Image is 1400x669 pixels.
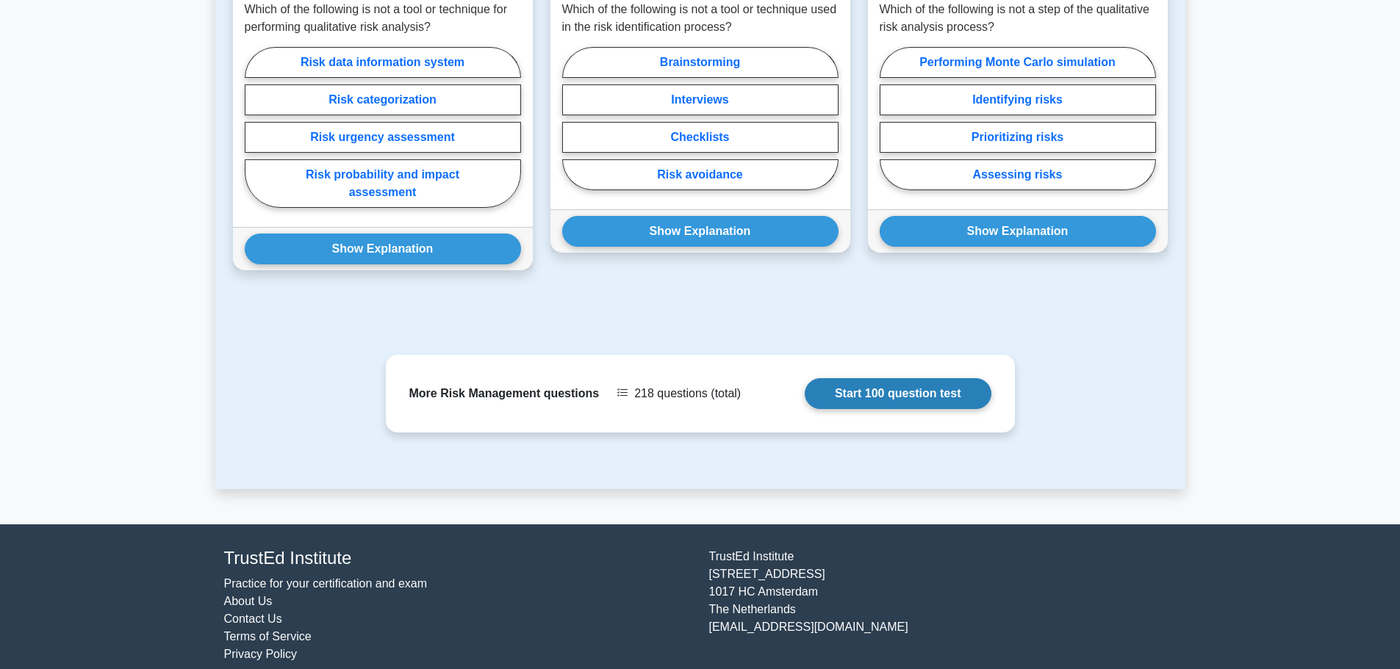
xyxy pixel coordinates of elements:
label: Prioritizing risks [880,122,1156,153]
label: Risk categorization [245,84,521,115]
a: Privacy Policy [224,648,298,660]
label: Risk data information system [245,47,521,78]
div: TrustEd Institute [STREET_ADDRESS] 1017 HC Amsterdam The Netherlands [EMAIL_ADDRESS][DOMAIN_NAME] [700,548,1185,663]
label: Risk avoidance [562,159,839,190]
a: About Us [224,595,273,607]
button: Show Explanation [245,234,521,264]
label: Brainstorming [562,47,839,78]
a: Start 100 question test [805,378,991,409]
p: Which of the following is not a tool or technique used in the risk identification process? [562,1,839,36]
a: Terms of Service [224,630,312,643]
label: Risk urgency assessment [245,122,521,153]
label: Performing Monte Carlo simulation [880,47,1156,78]
a: Practice for your certification and exam [224,577,428,590]
a: Contact Us [224,612,282,625]
label: Risk probability and impact assessment [245,159,521,208]
label: Assessing risks [880,159,1156,190]
h4: TrustEd Institute [224,548,692,569]
p: Which of the following is not a step of the qualitative risk analysis process? [880,1,1156,36]
label: Checklists [562,122,839,153]
p: Which of the following is not a tool or technique for performing qualitative risk analysis? [245,1,521,36]
label: Interviews [562,84,839,115]
button: Show Explanation [880,216,1156,247]
label: Identifying risks [880,84,1156,115]
button: Show Explanation [562,216,839,247]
